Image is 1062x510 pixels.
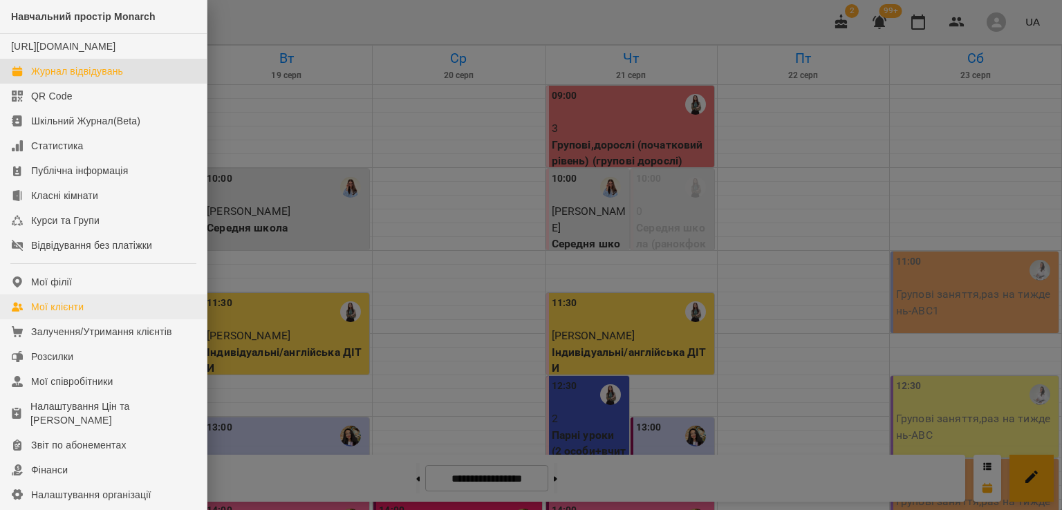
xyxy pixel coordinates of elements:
div: Залучення/Утримання клієнтів [31,325,172,339]
div: Налаштування організації [31,488,151,502]
div: Статистика [31,139,84,153]
div: Шкільний Журнал(Beta) [31,114,140,128]
span: Навчальний простір Monarch [11,11,156,22]
div: Публічна інформація [31,164,128,178]
div: Розсилки [31,350,73,363]
div: Мої філії [31,275,72,289]
div: Відвідування без платіжки [31,238,152,252]
div: QR Code [31,89,73,103]
div: Класні кімнати [31,189,98,202]
div: Звіт по абонементах [31,438,127,452]
div: Курси та Групи [31,214,100,227]
div: Фінанси [31,463,68,477]
div: Журнал відвідувань [31,64,123,78]
div: Мої клієнти [31,300,84,314]
div: Налаштування Цін та [PERSON_NAME] [30,399,196,427]
div: Мої співробітники [31,375,113,388]
a: [URL][DOMAIN_NAME] [11,41,115,52]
